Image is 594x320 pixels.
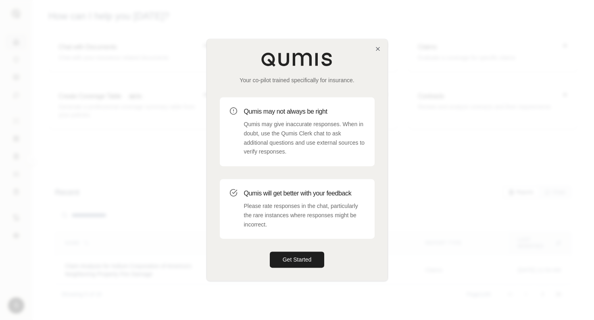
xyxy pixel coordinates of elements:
h3: Qumis may not always be right [244,107,365,116]
img: Qumis Logo [261,52,333,66]
h3: Qumis will get better with your feedback [244,189,365,198]
p: Qumis may give inaccurate responses. When in doubt, use the Qumis Clerk chat to ask additional qu... [244,120,365,156]
p: Your co-pilot trained specifically for insurance. [220,76,375,84]
p: Please rate responses in the chat, particularly the rare instances where responses might be incor... [244,202,365,229]
button: Get Started [270,252,325,268]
